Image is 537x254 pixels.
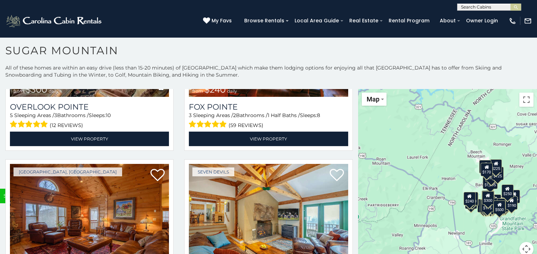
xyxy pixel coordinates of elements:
[519,93,533,107] button: Toggle fullscreen view
[508,190,520,203] div: $155
[229,121,263,130] span: (59 reviews)
[492,167,504,180] div: $125
[227,88,237,94] span: daily
[330,168,344,183] a: Add to favorites
[189,102,348,112] a: Fox Pointe
[436,15,459,26] a: About
[317,112,320,118] span: 8
[192,88,203,94] span: from
[483,176,498,189] div: $1,095
[268,112,300,118] span: 1 Half Baths /
[346,15,382,26] a: Real Estate
[13,167,122,176] a: [GEOGRAPHIC_DATA], [GEOGRAPHIC_DATA]
[466,192,478,205] div: $210
[481,199,493,212] div: $175
[481,162,493,176] div: $170
[150,168,165,183] a: Add to favorites
[462,15,502,26] a: Owner Login
[482,190,494,204] div: $190
[505,196,517,209] div: $190
[54,112,57,118] span: 3
[482,190,494,204] div: $265
[189,132,348,146] a: View Property
[485,168,497,182] div: $350
[10,112,13,118] span: 5
[10,112,169,130] div: Sleeping Areas / Bathrooms / Sleeps:
[484,199,497,213] div: $350
[106,112,111,118] span: 10
[482,191,494,204] div: $300
[212,17,232,24] span: My Favs
[480,199,492,212] div: $155
[10,132,169,146] a: View Property
[192,167,234,176] a: Seven Devils
[466,193,478,206] div: $225
[189,112,192,118] span: 3
[524,17,532,25] img: mail-regular-white.png
[497,198,509,212] div: $195
[367,95,379,103] span: Map
[463,192,475,205] div: $240
[203,17,234,25] a: My Favs
[26,84,47,95] span: $300
[362,93,387,106] button: Change map style
[493,200,505,214] div: $500
[291,15,343,26] a: Local Area Guide
[49,88,59,94] span: daily
[241,15,288,26] a: Browse Rentals
[501,184,513,198] div: $250
[385,15,433,26] a: Rental Program
[489,194,501,208] div: $200
[10,102,169,112] a: Overlook Pointe
[13,88,24,94] span: from
[189,112,348,130] div: Sleeping Areas / Bathrooms / Sleeps:
[509,17,516,25] img: phone-regular-white.png
[233,112,236,118] span: 2
[5,14,104,28] img: White-1-2.png
[50,121,83,130] span: (12 reviews)
[490,159,502,173] div: $225
[465,195,477,209] div: $355
[204,84,226,95] span: $240
[479,160,491,173] div: $240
